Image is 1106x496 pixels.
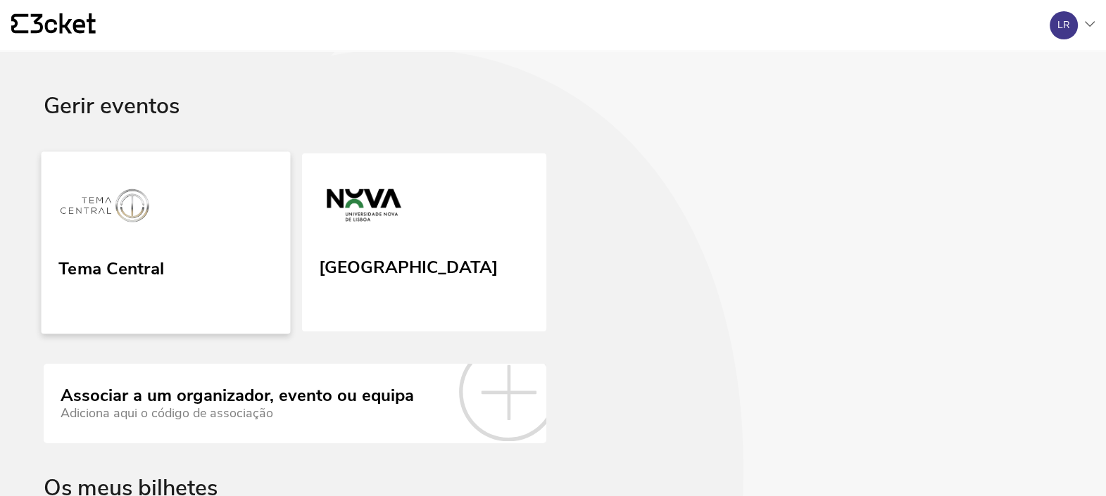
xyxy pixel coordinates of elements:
[42,151,291,333] a: Tema Central Tema Central
[58,253,164,279] div: Tema Central
[44,94,1062,153] div: Gerir eventos
[302,153,546,332] a: Universidade Nova de Lisboa [GEOGRAPHIC_DATA]
[44,364,546,443] a: Associar a um organizador, evento ou equipa Adiciona aqui o código de associação
[61,406,414,421] div: Adiciona aqui o código de associação
[11,13,96,37] a: {' '}
[58,174,152,239] img: Tema Central
[319,176,410,239] img: Universidade Nova de Lisboa
[11,14,28,34] g: {' '}
[61,386,414,406] div: Associar a um organizador, evento ou equipa
[1057,20,1070,31] div: LR
[319,253,498,278] div: [GEOGRAPHIC_DATA]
